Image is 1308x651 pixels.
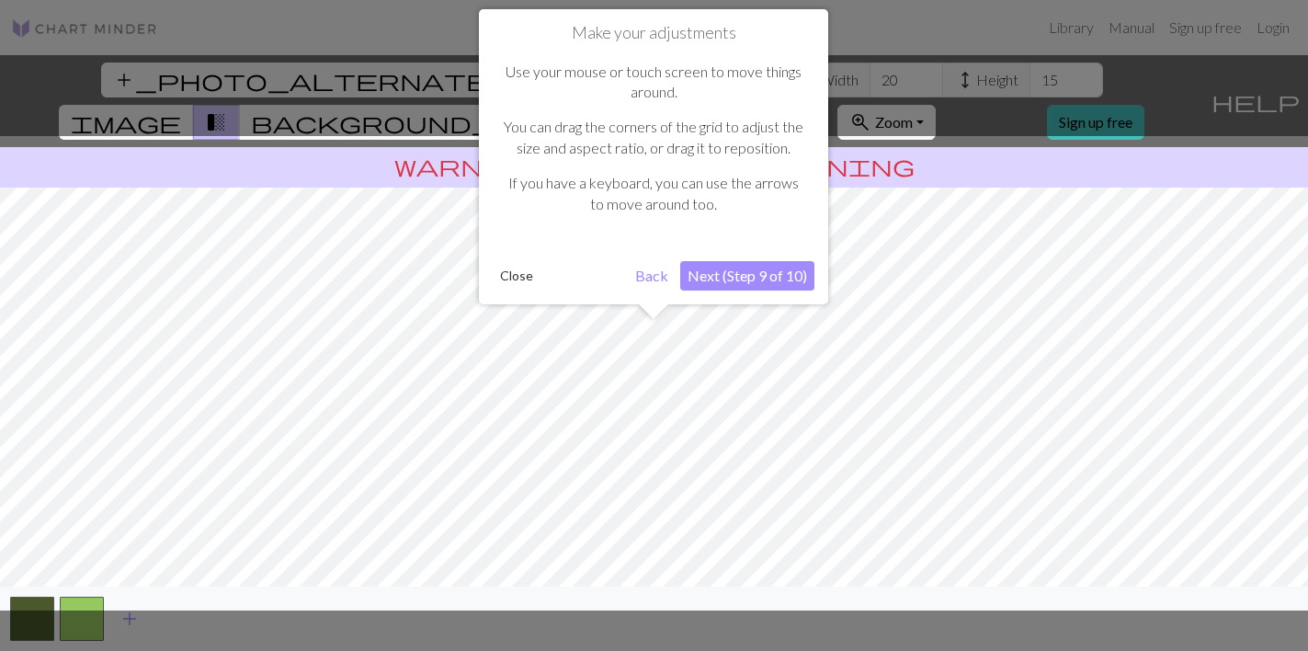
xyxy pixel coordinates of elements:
p: If you have a keyboard, you can use the arrows to move around too. [502,173,805,214]
p: Use your mouse or touch screen to move things around. [502,62,805,103]
button: Back [628,261,676,291]
div: Make your adjustments [479,9,828,304]
p: You can drag the corners of the grid to adjust the size and aspect ratio, or drag it to reposition. [502,117,805,158]
button: Next (Step 9 of 10) [680,261,814,291]
h1: Make your adjustments [493,23,814,43]
button: Close [493,262,540,290]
